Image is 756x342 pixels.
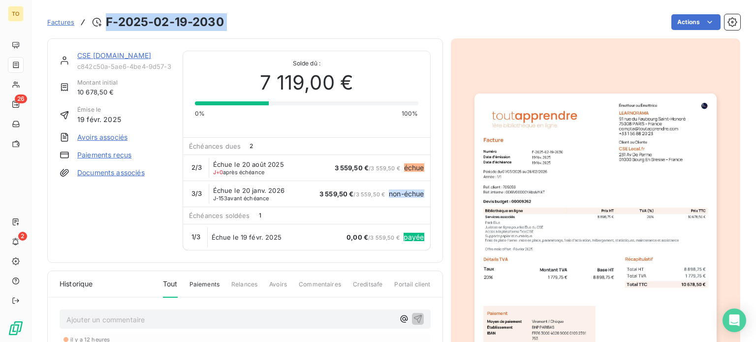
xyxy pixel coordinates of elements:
[404,233,424,241] span: payée
[15,94,27,103] span: 26
[671,14,721,30] button: Actions
[256,211,265,220] span: 1
[191,233,200,241] span: 1 / 3
[18,232,27,241] span: 2
[77,168,145,178] a: Documents associés
[335,165,400,172] span: / 3 559,50 €
[213,187,284,194] span: Échue le 20 janv. 2026
[163,279,178,298] span: Tout
[260,68,354,97] span: 7 119,00 €
[77,78,118,87] span: Montant initial
[60,279,93,289] span: Historique
[77,150,131,160] a: Paiements reçus
[346,234,400,241] span: / 3 559,50 €
[189,212,250,219] span: Échéances soldées
[77,87,118,97] span: 10 678,50 €
[213,195,269,201] span: avant échéance
[213,169,223,176] span: J+0
[231,280,257,297] span: Relances
[212,233,282,241] span: Échue le 19 févr. 2025
[346,233,368,241] span: 0,00 €
[299,280,341,297] span: Commentaires
[77,114,121,124] span: 19 févr. 2025
[247,142,255,151] span: 2
[195,109,205,118] span: 0%
[335,164,369,172] span: 3 559,50 €
[191,189,202,197] span: 3 / 3
[77,132,127,142] a: Avoirs associés
[77,105,121,114] span: Émise le
[213,169,265,175] span: après échéance
[47,17,74,27] a: Factures
[191,163,202,171] span: 2 / 3
[8,96,23,112] a: 26
[189,142,241,150] span: Échéances dues
[723,309,746,332] div: Open Intercom Messenger
[189,280,220,297] span: Paiements
[389,189,424,198] span: non-échue
[402,109,418,118] span: 100%
[213,195,228,202] span: J-153
[106,13,224,31] h3: F-2025-02-19-2030
[353,280,383,297] span: Creditsafe
[319,190,354,198] span: 3 559,50 €
[47,18,74,26] span: Factures
[8,320,24,336] img: Logo LeanPay
[269,280,287,297] span: Avoirs
[319,191,385,198] span: / 3 559,50 €
[77,51,152,60] a: CSE [DOMAIN_NAME]
[77,62,171,70] span: c842c50a-5ae6-4be4-9d57-3c4a9f03ca34
[8,6,24,22] div: TO
[394,280,430,297] span: Portail client
[404,163,424,172] span: échue
[213,160,284,168] span: Échue le 20 août 2025
[195,59,418,68] span: Solde dû :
